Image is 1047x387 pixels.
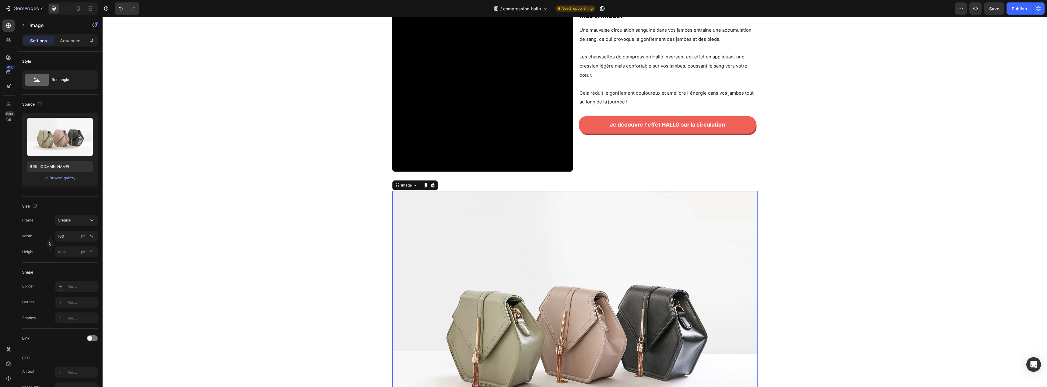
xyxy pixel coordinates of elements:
div: Beta [5,111,15,116]
div: Image [297,166,310,171]
div: % [90,233,93,239]
div: Source [22,100,43,109]
button: % [79,232,87,240]
input: https://example.com/image.jpg [27,161,93,172]
div: Link [22,336,30,341]
p: Image [30,22,81,29]
div: Add... [68,300,96,305]
span: / [500,5,502,12]
div: Shape [22,270,33,275]
div: Add... [68,370,96,375]
div: px [81,233,85,239]
input: px% [55,231,98,242]
div: 450 [6,65,15,70]
button: Save [984,2,1004,15]
div: Publish [1012,5,1027,12]
input: px% [55,246,98,257]
p: Advanced [60,37,81,44]
span: Need republishing [562,6,593,11]
label: Frame [22,218,33,223]
div: % [90,249,93,255]
div: Style [22,59,31,64]
span: Original [58,218,71,223]
div: Size [22,202,38,211]
div: Corner [22,299,34,305]
span: compression-hallo [503,5,541,12]
div: Browse gallery [50,175,75,181]
p: Settings [30,37,47,44]
a: Je découvre l'effet HALLO sur la circulation [476,99,653,116]
label: Height [22,249,33,255]
div: Rectangle [52,73,89,87]
div: SEO [22,355,30,361]
div: Alt text [22,369,34,374]
div: Undo/Redo [115,2,139,15]
span: or [44,174,48,182]
button: Publish [1007,2,1032,15]
p: Je découvre l'effet HALLO sur la circulation [507,103,622,113]
span: Les chaussettes de compression Hallo inversent cet effet en appliquant une pression légère mais c... [477,37,645,61]
button: Browse gallery [49,175,76,181]
span: Save [989,6,999,11]
button: px [88,232,95,240]
button: % [79,248,87,256]
span: Cela réduit le gonflement douloureux et améliore l'énergie dans vos jambes tout au long de la jou... [477,73,651,88]
iframe: Design area [103,17,1047,387]
div: Shadow [22,315,36,321]
div: px [81,249,85,255]
label: Width [22,233,32,239]
div: Border [22,284,34,289]
div: Open Intercom Messenger [1026,357,1041,372]
button: 7 [2,2,45,15]
p: 7 [40,5,43,12]
button: px [88,248,95,256]
img: preview-image [27,118,93,156]
button: Original [55,215,98,226]
div: Add... [68,284,96,289]
span: Une mauvaise circulation sanguine dans vos jambes entraîne une accumulation de sang, ce qui provo... [477,10,649,25]
div: Add... [68,316,96,321]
